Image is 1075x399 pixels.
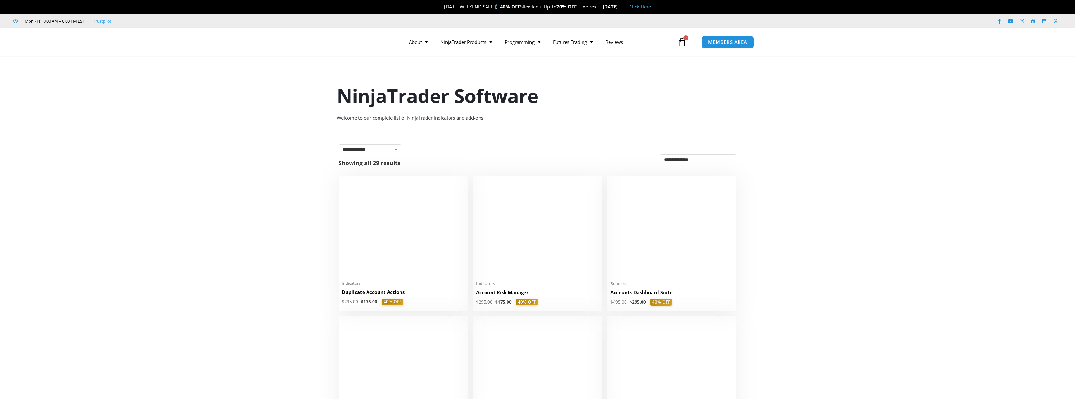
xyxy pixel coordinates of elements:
[476,299,479,305] span: $
[361,299,377,305] bdi: 175.00
[403,35,434,49] a: About
[93,17,111,25] a: Trustpilot
[382,299,403,305] span: 40% OFF
[610,299,613,305] span: $
[701,36,754,49] a: MEMBERS AREA
[438,3,602,10] span: [DATE] WEEKEND SALE Sitewide + Up To | Expires
[313,31,380,53] img: LogoAI | Affordable Indicators – NinjaTrader
[516,299,538,306] span: 40% OFF
[342,299,344,305] span: $
[610,179,733,277] img: Accounts Dashboard Suite
[434,35,498,49] a: NinjaTrader Products
[610,289,733,296] h2: Accounts Dashboard Suite
[668,33,696,51] a: 0
[495,299,512,305] bdi: 175.00
[618,4,623,9] img: 🏭
[439,4,444,9] img: 🎉
[629,3,651,10] a: Click Here
[596,4,601,9] img: ⌛
[603,3,623,10] strong: [DATE]
[650,299,672,306] span: 40% OFF
[23,17,84,25] span: Mon - Fri: 8:00 AM – 6:00 PM EST
[683,35,688,40] span: 0
[339,160,400,166] p: Showing all 29 results
[610,281,733,286] span: Bundles
[337,83,739,109] h1: NinjaTrader Software
[342,299,358,305] bdi: 295.00
[547,35,599,49] a: Futures Trading
[361,299,363,305] span: $
[660,154,736,164] select: Shop order
[342,179,465,277] img: Duplicate Account Actions
[476,179,599,277] img: Account Risk Manager
[342,281,465,286] span: Indicators
[599,35,629,49] a: Reviews
[708,40,747,45] span: MEMBERS AREA
[476,289,599,299] a: Account Risk Manager
[342,289,465,299] a: Duplicate Account Actions
[403,35,676,49] nav: Menu
[495,299,498,305] span: $
[476,281,599,286] span: Indicators
[500,3,520,10] strong: 40% OFF
[630,299,646,305] bdi: 295.00
[498,35,547,49] a: Programming
[342,289,465,295] h2: Duplicate Account Actions
[630,299,632,305] span: $
[337,114,739,122] div: Welcome to our complete list of NinjaTrader indicators and add-ons.
[476,299,492,305] bdi: 295.00
[610,299,627,305] bdi: 495.00
[556,3,577,10] strong: 70% OFF
[493,4,498,9] img: 🏌️‍♂️
[476,289,599,296] h2: Account Risk Manager
[610,289,733,299] a: Accounts Dashboard Suite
